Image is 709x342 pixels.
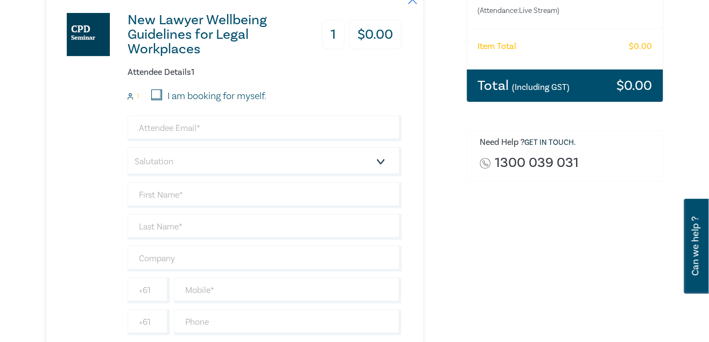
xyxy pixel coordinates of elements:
h3: $ 0.00 [616,79,652,93]
input: Phone [174,309,402,335]
a: 1300 039 031 [495,156,579,170]
h3: Total [478,79,570,93]
input: Company [128,246,402,271]
input: First Name* [128,182,402,208]
span: Can we help ? [690,205,700,287]
h6: Need Help ? . [480,137,655,148]
h6: $ 0.00 [629,41,652,52]
img: New Lawyer Wellbeing Guidelines for Legal Workplaces [67,13,110,56]
small: (Attendance: Live Stream ) [478,5,609,16]
input: +61 [128,277,170,303]
input: Attendee Email* [128,115,402,141]
label: I am booking for myself. [167,89,266,103]
small: (Including GST) [512,82,570,93]
h6: Attendee Details 1 [128,67,402,78]
h6: Item Total [478,41,516,52]
input: Mobile* [174,277,402,303]
h3: New Lawyer Wellbeing Guidelines for Legal Workplaces [128,13,305,57]
small: 1 [137,93,139,100]
h3: $ 0.00 [349,20,402,50]
h3: 1 [322,20,345,50]
a: Get in touch [524,138,574,148]
input: +61 [128,309,170,335]
input: Last Name* [128,214,402,240]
